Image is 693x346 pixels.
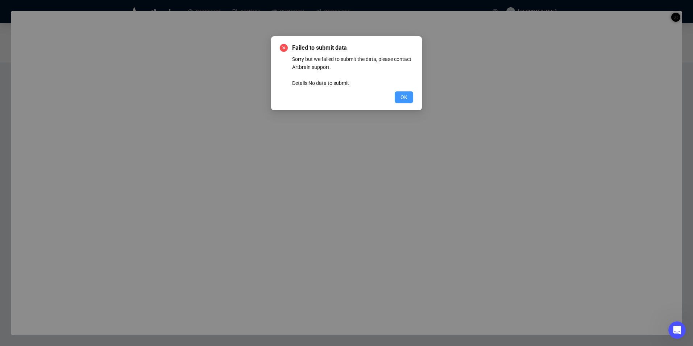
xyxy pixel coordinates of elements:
span: close-circle [280,44,288,52]
span: Details: No data to submit [292,80,349,86]
span: Failed to submit data [292,44,413,52]
span: Sorry but we failed to submit the data, please contact Artbrain support. [292,56,411,70]
span: OK [401,93,407,101]
iframe: Intercom live chat [668,321,686,339]
button: OK [395,91,413,103]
